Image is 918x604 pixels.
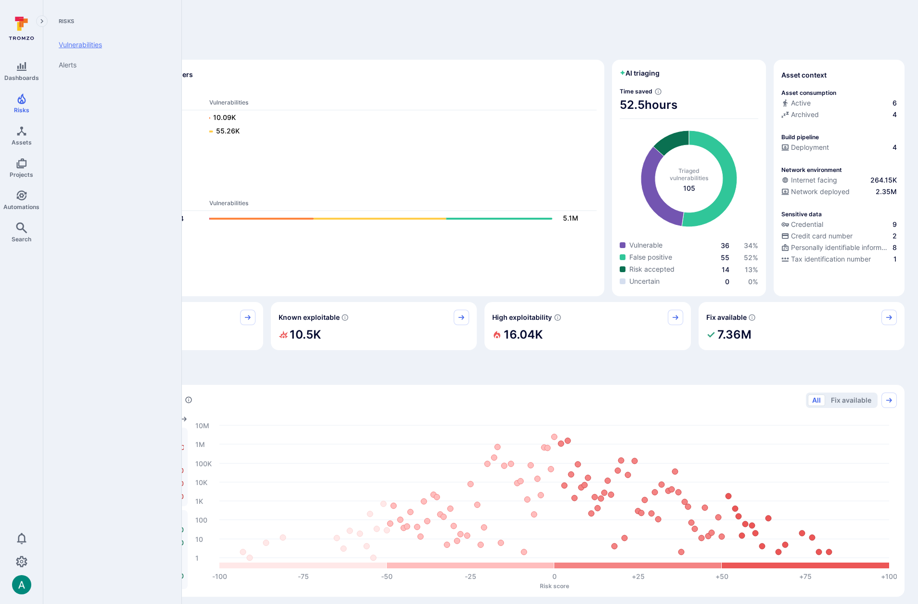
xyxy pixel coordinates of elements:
div: Personally identifiable information (PII) [781,243,891,252]
text: 10M [195,421,209,429]
span: Dev scanners [64,87,597,94]
span: Uncertain [629,276,660,286]
div: Archived [781,110,819,119]
span: Fix available [706,313,747,322]
div: Code repository is archived [781,110,897,121]
a: 36 [721,241,729,249]
span: Dashboards [4,74,39,81]
div: Deployment [781,143,829,152]
text: 10 [195,535,203,543]
text: -100 [212,572,227,580]
h2: 16.04K [504,325,543,344]
a: Credential9 [781,220,897,229]
div: Credential [781,220,823,229]
div: Internet facing [781,175,837,185]
span: Asset context [781,70,827,80]
a: 13% [745,265,758,274]
span: Automations [3,203,39,210]
div: Fix available [699,302,905,350]
span: Tax identification number [791,254,871,264]
span: Network deployed [791,187,850,197]
h2: 7.36M [717,325,752,344]
text: 10.09K [213,113,236,121]
a: Alerts [51,55,170,75]
div: Number of vulnerabilities in status 'Open' 'Triaged' and 'In process' grouped by score [185,395,192,405]
span: Credential [791,220,823,229]
a: 34% [744,241,758,249]
a: Archived4 [781,110,897,119]
div: Active [781,98,811,108]
a: Network deployed2.35M [781,187,897,197]
svg: Estimated based on an average time of 30 mins needed to triage each vulnerability [654,88,662,95]
a: Tax identification number1 [781,254,897,264]
button: Expand navigation menu [36,15,48,27]
th: Vulnerabilities [209,199,597,211]
p: Asset consumption [781,89,836,96]
span: Prioritize [57,366,905,379]
h2: AI triaging [620,68,660,78]
span: Projects [10,171,33,178]
span: Discover [57,40,905,54]
span: Triaged vulnerabilities [670,167,708,182]
div: Known exploitable [271,302,477,350]
i: Expand navigation menu [38,17,45,26]
text: 100 [195,515,207,524]
div: Tax identification number [781,254,871,264]
text: +50 [715,572,728,580]
a: 52% [744,253,758,262]
p: Network environment [781,166,842,173]
span: Search [12,236,31,243]
span: Active [791,98,811,108]
div: Evidence indicative of processing tax identification numbers [781,254,897,266]
span: Risk accepted [629,264,675,274]
a: 10.09K [209,112,587,124]
span: Deployment [791,143,829,152]
a: 14 [722,265,729,274]
div: Configured deployment pipeline [781,143,897,154]
img: ACg8ocLSa5mPYBaXNx3eFu_EmspyJX0laNWN7cXOFirfQ7srZveEpg=s96-c [12,575,31,594]
a: 0 [725,277,729,286]
span: 0 % [748,277,758,286]
text: 5.1M [563,214,578,222]
a: 55 [721,253,729,262]
a: Vulnerabilities [51,35,170,55]
span: 52.5 hours [620,97,758,113]
span: Assets [12,139,32,146]
span: 4 [892,110,897,119]
div: High exploitability [484,302,691,350]
span: Personally identifiable information (PII) [791,243,891,252]
span: Credit card number [791,231,853,241]
a: 5.1M [209,213,587,224]
span: 6 [892,98,897,108]
span: Risks [51,17,170,25]
a: Personally identifiable information (PII)8 [781,243,897,252]
text: -75 [298,572,309,580]
text: 1K [195,497,203,505]
span: Time saved [620,88,652,95]
a: 55.26K [209,126,587,137]
span: 52 % [744,253,758,262]
text: 0 [552,572,557,580]
svg: Vulnerabilities with fix available [748,314,756,321]
text: Risk score [540,582,569,589]
div: Evidence indicative of processing personally identifiable information [781,243,897,254]
svg: EPSS score ≥ 0.7 [554,314,561,321]
text: 100K [195,459,212,467]
span: Known exploitable [279,313,340,322]
span: Internet facing [791,175,837,185]
div: Evidence indicative of handling user or service credentials [781,220,897,231]
th: Vulnerabilities [209,98,597,110]
span: Archived [791,110,819,119]
button: Fix available [827,394,876,406]
p: Sensitive data [781,210,822,218]
div: Evidence that the asset is packaged and deployed somewhere [781,187,897,198]
text: -25 [465,572,476,580]
text: -50 [381,572,393,580]
span: 2 [892,231,897,241]
a: Active6 [781,98,897,108]
div: Evidence indicative of processing credit card numbers [781,231,897,243]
